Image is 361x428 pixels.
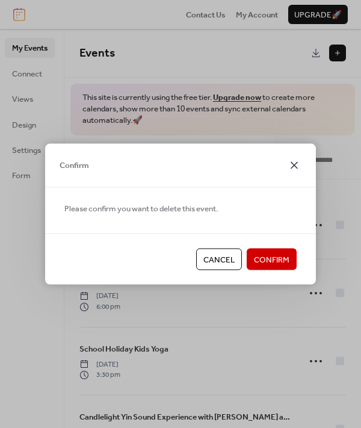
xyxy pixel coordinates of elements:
span: Confirm [60,160,89,172]
span: Confirm [254,254,289,266]
span: Please confirm you want to delete this event. [64,202,218,214]
span: Cancel [203,254,235,266]
button: Cancel [196,249,242,270]
button: Confirm [247,249,297,270]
